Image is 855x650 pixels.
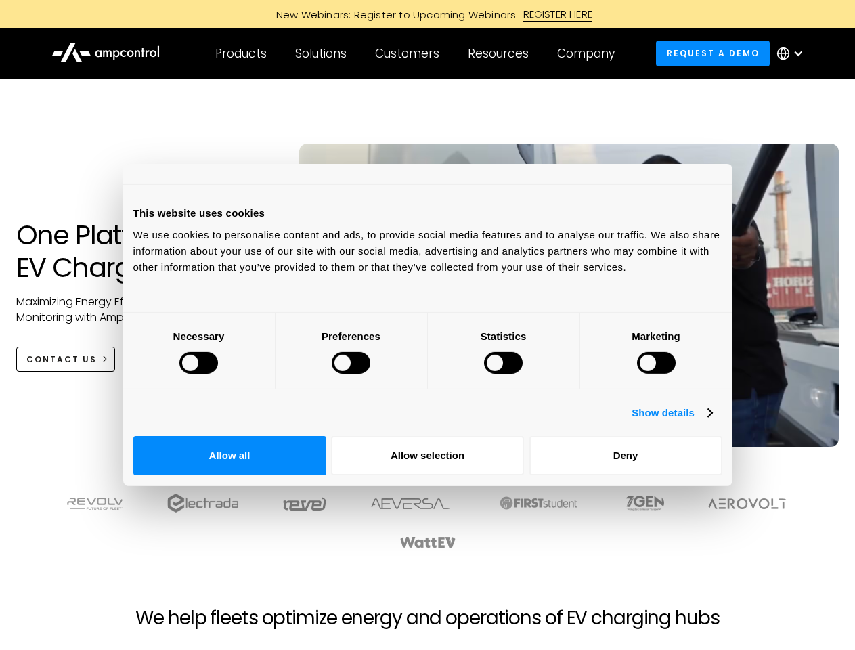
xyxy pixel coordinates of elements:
div: Solutions [295,46,347,61]
div: CONTACT US [26,353,97,366]
div: Company [557,46,615,61]
img: WattEV logo [399,537,456,548]
div: Resources [468,46,529,61]
div: Customers [375,46,439,61]
div: Products [215,46,267,61]
a: CONTACT US [16,347,116,372]
div: New Webinars: Register to Upcoming Webinars [263,7,523,22]
strong: Statistics [481,330,527,341]
img: electrada logo [167,494,238,513]
p: Maximizing Energy Efficiency, Uptime, and 24/7 Monitoring with Ampcontrol Solutions [16,295,273,325]
button: Deny [529,436,722,475]
button: Allow all [133,436,326,475]
div: This website uses cookies [133,205,722,221]
strong: Necessary [173,330,225,341]
a: Show details [632,405,711,421]
a: New Webinars: Register to Upcoming WebinarsREGISTER HERE [123,7,732,22]
strong: Marketing [632,330,680,341]
div: We use cookies to personalise content and ads, to provide social media features and to analyse ou... [133,226,722,275]
strong: Preferences [322,330,380,341]
img: Aerovolt Logo [707,498,788,509]
div: REGISTER HERE [523,7,593,22]
a: Request a demo [656,41,770,66]
button: Allow selection [331,436,524,475]
h1: One Platform for EV Charging Hubs [16,219,273,284]
h2: We help fleets optimize energy and operations of EV charging hubs [135,607,719,630]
